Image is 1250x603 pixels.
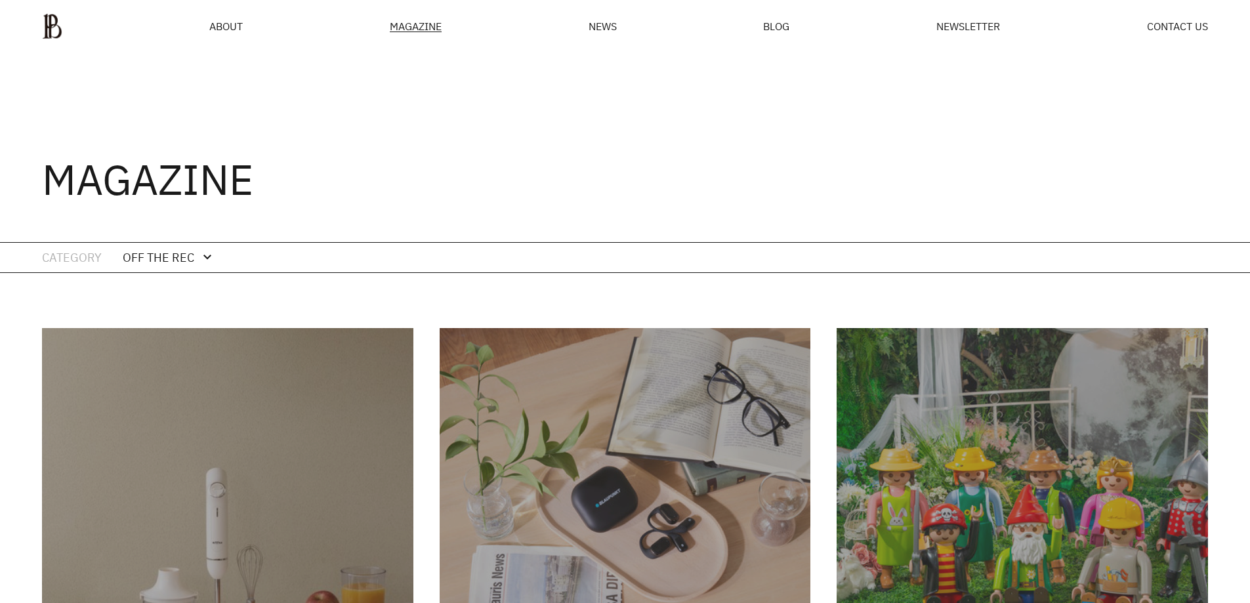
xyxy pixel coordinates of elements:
a: BLOG [763,21,789,31]
h3: MAGAZINE [42,158,253,200]
div: OFF THE REC [123,248,194,267]
a: NEWS [589,21,617,31]
div: MAGAZINE [390,21,442,32]
a: NEWSLETTER [936,21,1000,31]
div: expand_more [199,249,215,265]
a: CONTACT US [1147,21,1208,31]
img: ba379d5522eb3.png [42,13,62,39]
a: ABOUT [209,21,243,31]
